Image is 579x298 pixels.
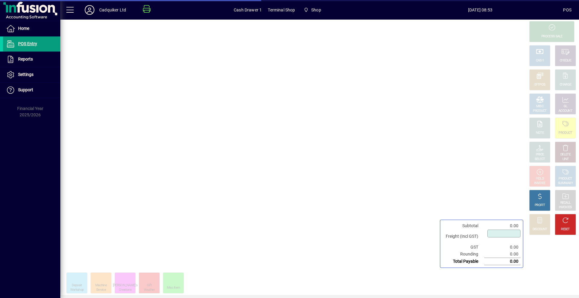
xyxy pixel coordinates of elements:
[443,258,484,265] td: Total Payable
[560,58,571,63] div: CHEQUE
[3,52,60,67] a: Reports
[536,131,544,135] div: NOTE
[311,5,321,15] span: Shop
[536,104,543,109] div: MISC
[18,57,33,61] span: Reports
[443,222,484,229] td: Subtotal
[144,288,155,292] div: Voucher
[443,244,484,251] td: GST
[113,283,138,288] div: [PERSON_NAME]'s
[533,227,547,232] div: DISCOUNT
[3,83,60,98] a: Support
[560,201,571,205] div: RECALL
[119,288,131,292] div: Creations
[558,109,572,113] div: ACCOUNT
[443,251,484,258] td: Rounding
[533,109,546,113] div: PRODUCT
[96,288,106,292] div: Service
[18,26,29,31] span: Home
[484,258,520,265] td: 0.00
[18,87,33,92] span: Support
[484,251,520,258] td: 0.00
[18,72,33,77] span: Settings
[562,157,568,162] div: LINE
[561,227,570,232] div: RESET
[536,58,544,63] div: CASH
[558,177,572,181] div: PRODUCT
[535,157,545,162] div: SELECT
[95,283,107,288] div: Machine
[560,83,571,87] div: CHARGE
[3,21,60,36] a: Home
[558,131,572,135] div: PRODUCT
[397,5,563,15] span: [DATE] 08:53
[18,41,37,46] span: POS Entry
[80,5,99,15] button: Profile
[443,229,484,244] td: Freight (Incl GST)
[484,244,520,251] td: 0.00
[534,181,545,186] div: INVOICE
[536,177,544,181] div: HOLD
[99,5,126,15] div: Cadquiker Ltd
[541,34,562,39] div: PROCESS SALE
[147,283,152,288] div: Gift
[564,104,568,109] div: GL
[536,152,544,157] div: PRICE
[563,5,571,15] div: POS
[534,83,546,87] div: EFTPOS
[234,5,262,15] span: Cash Drawer 1
[167,286,180,290] div: Misc Item
[535,203,545,208] div: PROFIT
[301,5,324,15] span: Shop
[560,152,571,157] div: DELETE
[72,283,82,288] div: Deposit
[559,205,572,210] div: INVOICES
[558,181,573,186] div: SUMMARY
[268,5,295,15] span: Terminal Shop
[484,222,520,229] td: 0.00
[70,288,84,292] div: Workshop
[3,67,60,82] a: Settings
